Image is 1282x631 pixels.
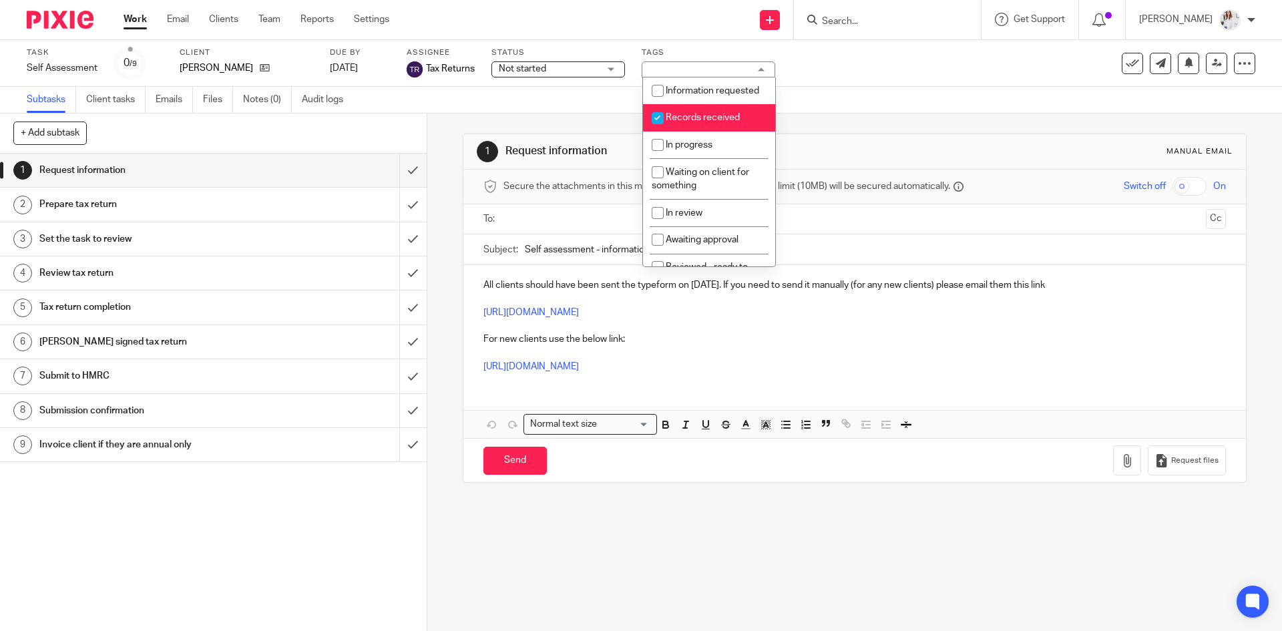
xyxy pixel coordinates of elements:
[1166,146,1233,157] div: Manual email
[13,230,32,248] div: 3
[124,13,147,26] a: Work
[86,87,146,113] a: Client tasks
[1124,180,1166,193] span: Switch off
[124,55,137,71] div: 0
[483,278,1225,292] p: All clients should have been sent the typeform on [DATE]. If you need to send it manually (for an...
[527,417,600,431] span: Normal text size
[39,366,270,386] h1: Submit to HMRC
[523,414,657,435] div: Search for option
[1219,9,1241,31] img: Daisy.JPG
[666,113,740,122] span: Records received
[426,62,475,75] span: Tax Returns
[1171,455,1219,466] span: Request files
[483,362,579,371] a: [URL][DOMAIN_NAME]
[666,86,759,95] span: Information requested
[27,87,76,113] a: Subtasks
[156,87,193,113] a: Emails
[483,212,498,226] label: To:
[1213,180,1226,193] span: On
[13,367,32,385] div: 7
[483,308,579,317] a: [URL][DOMAIN_NAME]
[203,87,233,113] a: Files
[180,61,253,75] p: [PERSON_NAME]
[1014,15,1065,24] span: Get Support
[13,298,32,317] div: 5
[13,264,32,282] div: 4
[505,144,883,158] h1: Request information
[209,13,238,26] a: Clients
[666,140,712,150] span: In progress
[13,401,32,420] div: 8
[39,435,270,455] h1: Invoice client if they are annual only
[477,141,498,162] div: 1
[13,435,32,454] div: 9
[354,13,389,26] a: Settings
[407,47,475,58] label: Assignee
[130,60,137,67] small: /9
[300,13,334,26] a: Reports
[483,243,518,256] label: Subject:
[666,235,738,244] span: Awaiting approval
[330,47,390,58] label: Due by
[27,47,97,58] label: Task
[1206,209,1226,229] button: Cc
[302,87,353,113] a: Audit logs
[652,262,748,286] span: Reviewed - ready to send to client
[821,16,941,28] input: Search
[39,401,270,421] h1: Submission confirmation
[258,13,280,26] a: Team
[243,87,292,113] a: Notes (0)
[330,63,358,73] span: [DATE]
[1148,445,1225,475] button: Request files
[601,417,649,431] input: Search for option
[13,333,32,351] div: 6
[39,332,270,352] h1: [PERSON_NAME] signed tax return
[483,447,547,475] input: Send
[27,11,93,29] img: Pixie
[167,13,189,26] a: Email
[39,160,270,180] h1: Request information
[491,47,625,58] label: Status
[13,161,32,180] div: 1
[503,180,950,193] span: Secure the attachments in this message. Files exceeding the size limit (10MB) will be secured aut...
[39,263,270,283] h1: Review tax return
[180,47,313,58] label: Client
[27,61,97,75] div: Self Assessment
[13,196,32,214] div: 2
[39,194,270,214] h1: Prepare tax return
[407,61,423,77] img: svg%3E
[642,47,775,58] label: Tags
[652,168,749,191] span: Waiting on client for something
[1139,13,1213,26] p: [PERSON_NAME]
[483,333,1225,346] p: For new clients use the below link:
[666,208,702,218] span: In review
[39,229,270,249] h1: Set the task to review
[13,122,87,144] button: + Add subtask
[499,64,546,73] span: Not started
[39,297,270,317] h1: Tax return completion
